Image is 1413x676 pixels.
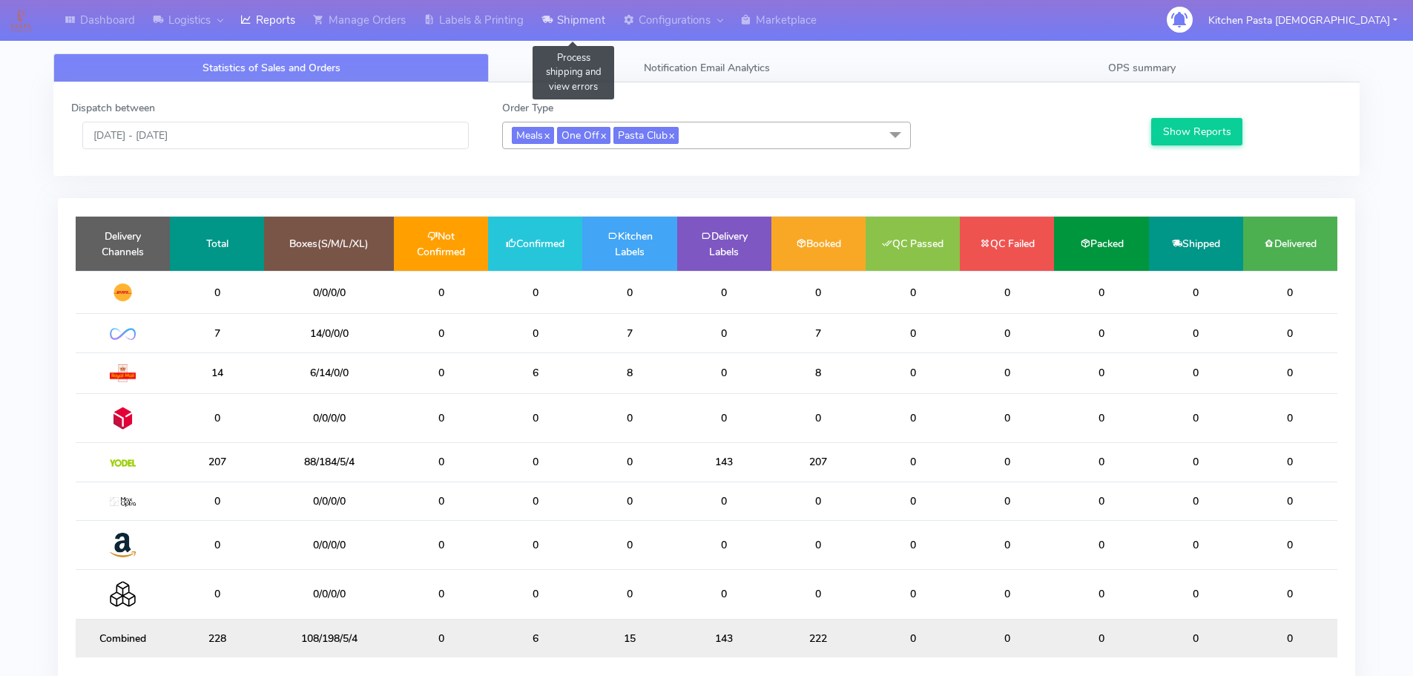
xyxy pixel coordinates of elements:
td: 0 [960,271,1054,314]
td: 0 [170,570,264,619]
td: 0 [1243,443,1337,482]
td: 0 [1243,482,1337,520]
td: 0 [394,482,488,520]
td: 0 [1243,393,1337,442]
td: 0 [960,570,1054,619]
td: Packed [1054,217,1148,271]
td: 0 [394,443,488,482]
td: 0 [677,352,771,393]
td: 0 [582,482,676,520]
td: 14/0/0/0 [264,314,394,352]
td: 0/0/0/0 [264,570,394,619]
td: 0 [1054,271,1148,314]
td: 0 [1243,520,1337,569]
td: 0/0/0/0 [264,482,394,520]
img: OnFleet [110,328,136,341]
td: 0 [394,352,488,393]
img: DHL [110,283,136,302]
td: 0 [488,482,582,520]
td: 0 [866,443,960,482]
button: Kitchen Pasta [DEMOGRAPHIC_DATA] [1197,5,1409,36]
td: 0 [960,443,1054,482]
td: 0 [1243,570,1337,619]
td: 0 [394,271,488,314]
span: One Off [557,127,610,144]
td: Not Confirmed [394,217,488,271]
label: Dispatch between [71,100,155,116]
td: 0 [677,314,771,352]
td: 0 [866,482,960,520]
td: 0/0/0/0 [264,520,394,569]
td: 0 [771,393,866,442]
td: 0 [1243,619,1337,657]
td: 0 [488,271,582,314]
td: 88/184/5/4 [264,443,394,482]
td: 0 [866,619,960,657]
span: Statistics of Sales and Orders [202,61,340,75]
td: 0 [1149,482,1243,520]
td: 0 [960,619,1054,657]
td: 0 [1149,352,1243,393]
td: 6 [488,352,582,393]
td: 0 [1054,520,1148,569]
td: 15 [582,619,676,657]
td: Kitchen Labels [582,217,676,271]
td: 0 [582,393,676,442]
td: 7 [582,314,676,352]
td: 0 [394,619,488,657]
span: Notification Email Analytics [644,61,770,75]
td: Shipped [1149,217,1243,271]
td: Delivery Labels [677,217,771,271]
td: 0 [1149,619,1243,657]
ul: Tabs [53,53,1360,82]
td: 0 [1054,570,1148,619]
td: 0 [960,393,1054,442]
td: 8 [582,352,676,393]
td: 207 [170,443,264,482]
td: 0 [960,482,1054,520]
td: Confirmed [488,217,582,271]
td: 0 [1054,482,1148,520]
td: 0 [582,520,676,569]
img: Amazon [110,532,136,558]
td: 14 [170,352,264,393]
td: 7 [170,314,264,352]
td: 207 [771,443,866,482]
td: 0 [866,314,960,352]
td: 0 [1054,352,1148,393]
td: 0 [1054,314,1148,352]
td: 0 [677,482,771,520]
td: 222 [771,619,866,657]
td: 0/0/0/0 [264,393,394,442]
td: 0 [488,314,582,352]
td: 0 [1149,393,1243,442]
td: Delivery Channels [76,217,170,271]
td: 0 [170,271,264,314]
td: 108/198/5/4 [264,619,394,657]
button: Show Reports [1151,118,1242,145]
td: Delivered [1243,217,1337,271]
td: 0 [170,520,264,569]
td: QC Failed [960,217,1054,271]
td: 0 [1149,570,1243,619]
img: MaxOptra [110,497,136,508]
td: Booked [771,217,866,271]
span: Pasta Club [613,127,679,144]
td: 0 [1149,443,1243,482]
td: 0 [771,271,866,314]
td: 0 [677,271,771,314]
td: 0 [488,443,582,482]
img: Collection [110,581,136,607]
td: 0 [960,352,1054,393]
td: 0 [394,570,488,619]
td: 0 [488,393,582,442]
span: OPS summary [1108,61,1176,75]
td: 0 [582,443,676,482]
td: 0 [677,393,771,442]
td: 7 [771,314,866,352]
td: 0 [582,570,676,619]
img: DPD [110,405,136,431]
td: 0/0/0/0 [264,271,394,314]
td: 0 [170,393,264,442]
td: 0 [1149,314,1243,352]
